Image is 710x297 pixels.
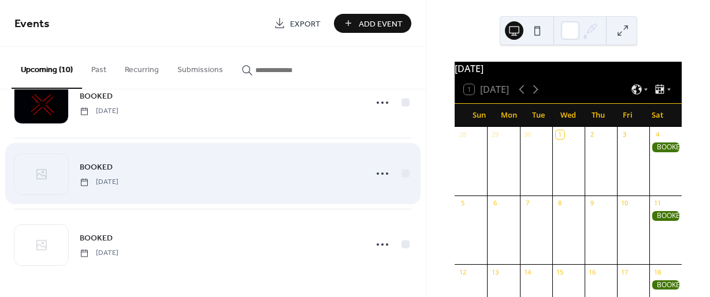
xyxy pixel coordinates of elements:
span: BOOKED [80,91,113,103]
div: 5 [458,199,467,208]
div: 2 [588,130,597,139]
div: 10 [620,199,629,208]
div: 9 [588,199,597,208]
div: 6 [490,199,499,208]
div: 12 [458,268,467,276]
div: 3 [620,130,629,139]
div: 11 [653,199,661,208]
span: [DATE] [80,106,118,116]
span: Add Event [359,18,403,30]
div: 1 [556,130,564,139]
div: BOOKED [649,142,682,152]
div: Thu [583,104,613,127]
span: [DATE] [80,177,118,187]
div: 30 [523,130,532,139]
div: 8 [556,199,564,208]
div: 16 [588,268,597,276]
div: Sun [464,104,494,127]
div: 15 [556,268,564,276]
div: 4 [653,130,661,139]
div: 13 [490,268,499,276]
button: Submissions [168,47,232,88]
span: [DATE] [80,248,118,258]
span: Events [14,13,50,35]
a: BOOKED [80,89,113,103]
div: 17 [620,268,629,276]
span: BOOKED [80,232,113,245]
div: BOOKED [649,211,682,221]
div: Fri [613,104,643,127]
div: 29 [490,130,499,139]
span: Export [290,18,321,30]
button: Add Event [334,14,411,33]
div: 18 [653,268,661,276]
div: 28 [458,130,467,139]
div: 14 [523,268,532,276]
button: Upcoming (10) [12,47,82,89]
a: BOOKED [80,231,113,245]
div: [DATE] [455,62,682,76]
button: Past [82,47,116,88]
div: BOOKED [649,280,682,290]
div: Wed [553,104,583,127]
span: BOOKED [80,161,113,174]
div: Sat [642,104,672,127]
div: Mon [494,104,524,127]
div: 7 [523,199,532,208]
div: Tue [523,104,553,127]
a: Export [265,14,329,33]
button: Recurring [116,47,168,88]
a: BOOKED [80,160,113,174]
